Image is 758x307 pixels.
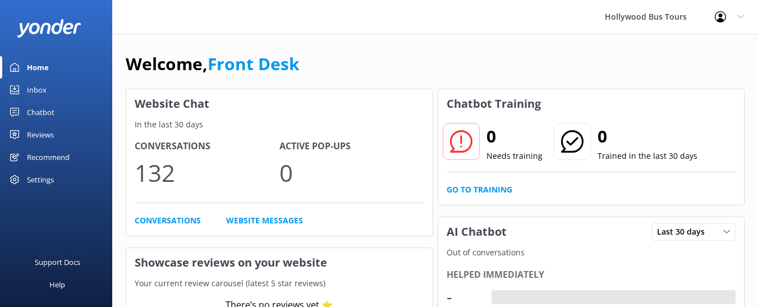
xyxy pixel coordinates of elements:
div: Inbox [27,79,47,101]
img: yonder-white-logo.png [17,19,81,38]
div: Home [27,56,49,79]
p: 0 [279,154,424,191]
a: Go to Training [447,184,512,196]
h3: Showcase reviews on your website [126,248,433,277]
p: 132 [135,154,279,191]
a: Front Desk [208,52,300,75]
div: Chatbot [27,101,54,123]
p: Your current review carousel (latest 5 star reviews) [126,277,433,290]
span: Last 30 days [657,226,711,238]
h3: AI Chatbot [438,217,515,246]
div: Help [49,273,65,296]
div: Reviews [27,123,54,146]
h2: 0 [598,123,697,150]
div: Support Docs [35,251,80,273]
h3: Chatbot Training [438,89,549,118]
p: Trained in the last 30 days [598,150,697,162]
div: Helped immediately [447,268,736,282]
a: Website Messages [226,214,303,227]
div: Settings [27,168,54,191]
h4: Active Pop-ups [279,139,424,154]
a: Conversations [135,214,201,227]
h3: Website Chat [126,89,433,118]
p: In the last 30 days [126,118,433,131]
p: Needs training [486,150,543,162]
div: Recommend [27,146,70,168]
h4: Conversations [135,139,279,154]
div: - [491,290,500,305]
h2: 0 [486,123,543,150]
p: Out of conversations [438,246,745,259]
h1: Welcome, [126,51,300,77]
